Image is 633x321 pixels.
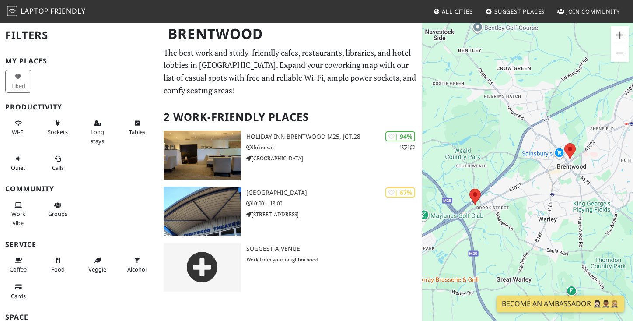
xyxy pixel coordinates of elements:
[246,245,422,253] h3: Suggest a Venue
[246,143,422,152] p: Unknown
[5,152,31,175] button: Quiet
[611,44,629,62] button: Zoom out
[246,255,422,264] p: Work from your neighborhood
[48,128,68,136] span: Power sockets
[442,7,473,15] span: All Cities
[164,243,241,292] img: gray-place-d2bdb4477600e061c01bd816cc0f2ef0cfcb1ca9e3ad78868dd16fb2af073a21.png
[84,253,111,276] button: Veggie
[124,253,150,276] button: Alcohol
[45,198,71,221] button: Groups
[5,280,31,303] button: Cards
[51,265,65,273] span: Food
[5,103,153,111] h3: Productivity
[158,131,422,180] a: Holiday Inn Brentwood M25, Jct.28 | 94% 11 Holiday Inn Brentwood M25, Jct.28 Unknown [GEOGRAPHIC_...
[45,253,71,276] button: Food
[5,116,31,139] button: Wi-Fi
[10,265,27,273] span: Coffee
[246,189,422,197] h3: [GEOGRAPHIC_DATA]
[497,296,624,312] a: Become an Ambassador 🤵🏻‍♀️🤵🏾‍♂️🤵🏼‍♀️
[246,199,422,208] p: 10:00 – 18:00
[88,265,106,273] span: Veggie
[246,210,422,219] p: [STREET_ADDRESS]
[494,7,545,15] span: Suggest Places
[50,6,85,16] span: Friendly
[611,26,629,44] button: Zoom in
[5,22,153,49] h2: Filters
[52,164,64,172] span: Video/audio calls
[45,152,71,175] button: Calls
[21,6,49,16] span: Laptop
[246,154,422,162] p: [GEOGRAPHIC_DATA]
[129,128,145,136] span: Work-friendly tables
[164,46,417,97] p: The best work and study-friendly cafes, restaurants, libraries, and hotel lobbies in [GEOGRAPHIC_...
[127,265,147,273] span: Alcohol
[5,185,153,193] h3: Community
[5,57,153,65] h3: My Places
[385,131,415,141] div: | 94%
[158,243,422,292] a: Suggest a Venue Work from your neighborhood
[164,187,241,236] img: Brentwood Theatre Cafe
[566,7,620,15] span: Join Community
[124,116,150,139] button: Tables
[45,116,71,139] button: Sockets
[12,128,24,136] span: Stable Wi-Fi
[7,4,86,19] a: LaptopFriendly LaptopFriendly
[430,4,476,19] a: All Cities
[11,292,26,300] span: Credit cards
[11,210,25,226] span: People working
[5,253,31,276] button: Coffee
[164,131,241,180] img: Holiday Inn Brentwood M25, Jct.28
[554,4,623,19] a: Join Community
[399,143,415,152] p: 1 1
[7,6,17,16] img: LaptopFriendly
[482,4,549,19] a: Suggest Places
[91,128,104,145] span: Long stays
[158,187,422,236] a: Brentwood Theatre Cafe | 67% [GEOGRAPHIC_DATA] 10:00 – 18:00 [STREET_ADDRESS]
[246,133,422,141] h3: Holiday Inn Brentwood M25, Jct.28
[84,116,111,148] button: Long stays
[385,187,415,198] div: | 67%
[48,210,67,218] span: Group tables
[161,22,420,46] h1: Brentwood
[11,164,25,172] span: Quiet
[164,104,417,131] h2: 2 Work-Friendly Places
[5,198,31,230] button: Work vibe
[5,240,153,249] h3: Service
